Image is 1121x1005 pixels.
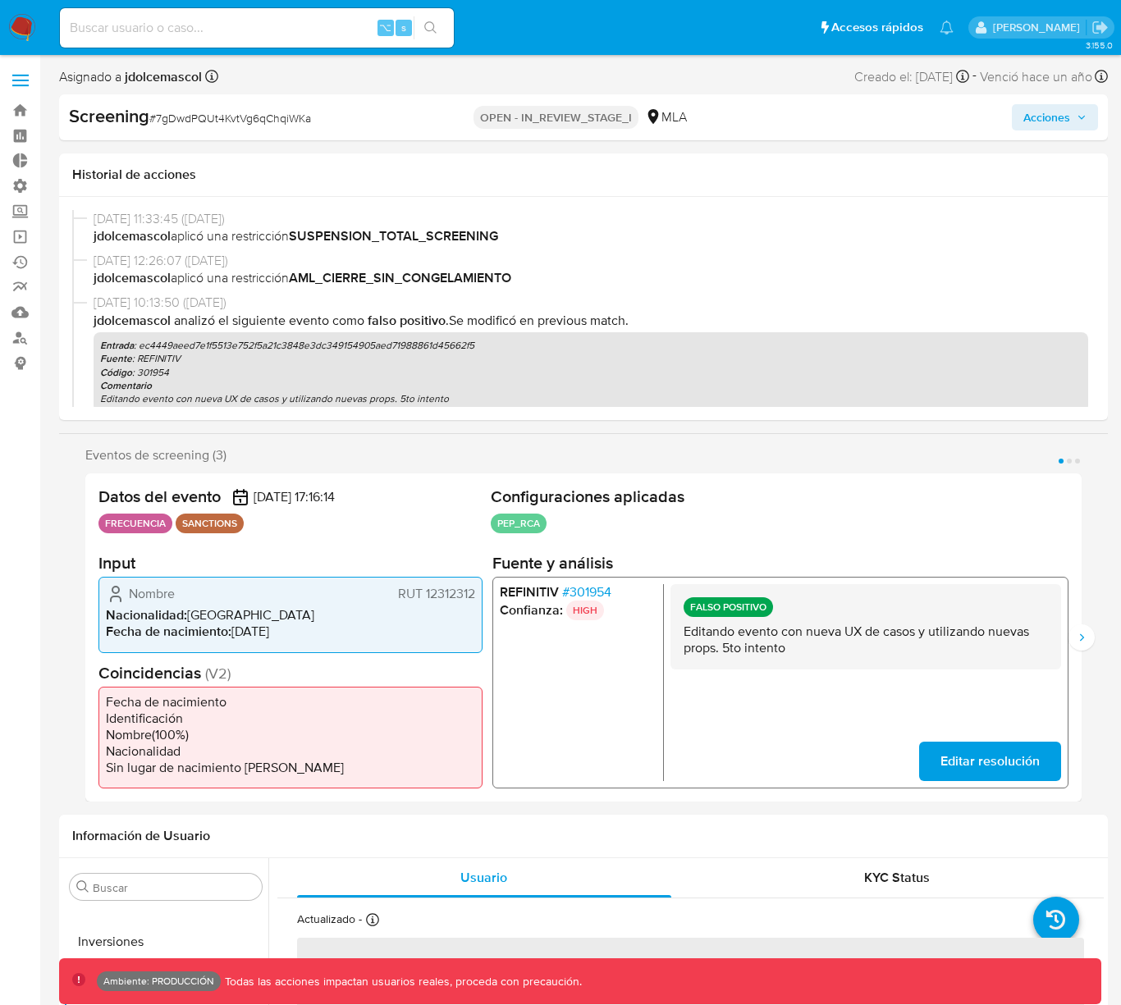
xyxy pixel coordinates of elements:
[474,106,638,129] p: OPEN - IN_REVIEW_STAGE_I
[100,365,132,380] b: Código
[94,227,1088,245] span: aplicó una restricción
[854,66,969,88] div: Creado el: [DATE]
[100,352,1082,365] p: : REFINITIV
[103,978,214,984] p: Ambiente: PRODUCCIÓN
[94,294,1088,312] span: [DATE] 10:13:50 ([DATE])
[72,167,1095,183] h1: Historial de acciones
[1091,19,1109,36] a: Salir
[221,974,582,989] p: Todas las acciones impactan usuarios reales, proceda con precaución.
[100,338,134,353] b: Entrada
[149,110,311,126] span: # 7gDwdPQUt4KvtVg6qChqiWKa
[645,108,687,126] div: MLA
[864,868,930,887] span: KYC Status
[401,20,406,35] span: s
[414,16,447,39] button: search-icon
[60,17,454,39] input: Buscar usuario o caso...
[980,68,1092,86] span: Venció hace un año
[100,351,132,366] b: Fuente
[1012,104,1098,130] button: Acciones
[174,311,364,330] span: Analizó el siguiente evento como
[94,311,171,330] b: jdolcemascol
[94,269,1088,287] span: aplicó una restricción
[94,226,171,245] b: jdolcemascol
[94,252,1088,270] span: [DATE] 12:26:07 ([DATE])
[94,312,1088,330] p: . Se modificó en previous match .
[76,880,89,893] button: Buscar
[94,210,1088,228] span: [DATE] 11:33:45 ([DATE])
[940,21,954,34] a: Notificaciones
[297,911,362,927] p: Actualizado -
[63,922,268,962] button: Inversiones
[460,868,507,887] span: Usuario
[94,268,171,287] b: jdolcemascol
[289,226,498,245] b: SUSPENSION_TOTAL_SCREENING
[100,339,1082,352] p: : ec4449aeed7e1f5513e752f5a21c3848e3dc349154905aed71988861d45662f5
[1023,104,1070,130] span: Acciones
[121,67,202,86] b: jdolcemascol
[993,20,1086,35] p: joaquin.dolcemascolo@mercadolibre.com
[368,311,446,330] b: Falso positivo
[831,19,923,36] span: Accesos rápidos
[69,103,149,129] b: Screening
[72,828,210,844] h1: Información de Usuario
[972,66,977,88] span: -
[379,20,391,35] span: ⌥
[100,366,1082,379] p: : 301954
[93,880,255,895] input: Buscar
[100,392,1082,405] p: Editando evento con nueva UX de casos y utilizando nuevas props. 5to intento
[100,378,152,393] b: Comentario
[59,68,202,86] span: Asignado a
[289,268,511,287] b: AML_CIERRE_SIN_CONGELAMIENTO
